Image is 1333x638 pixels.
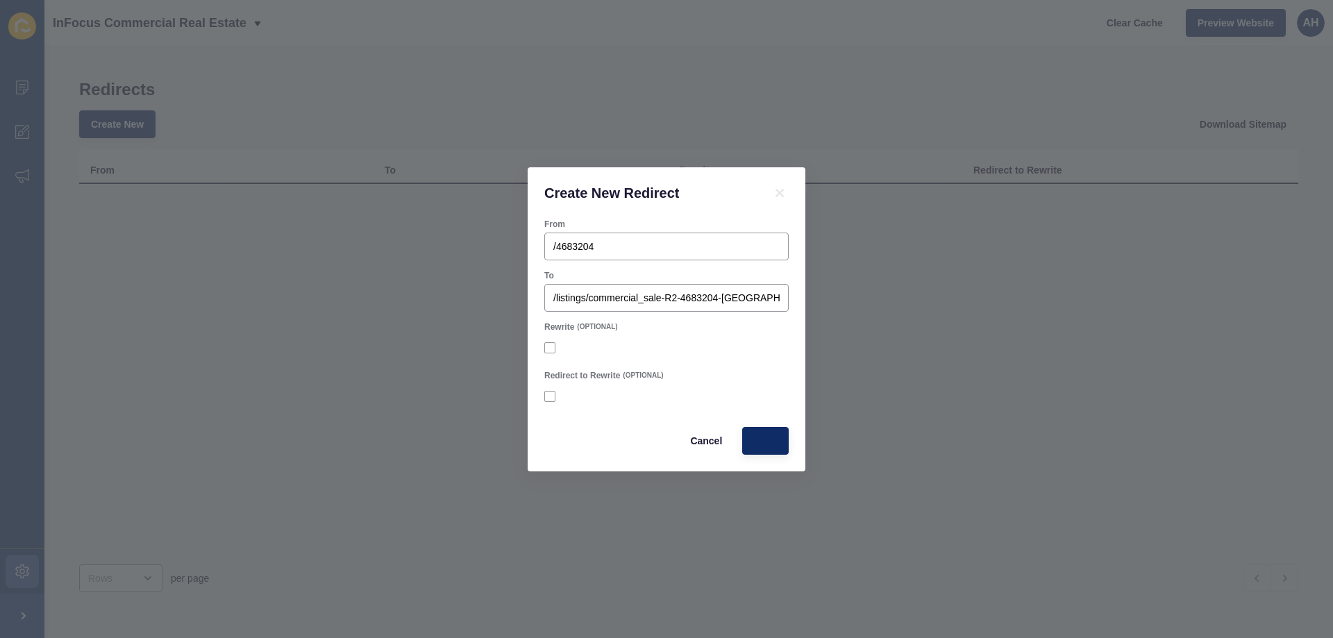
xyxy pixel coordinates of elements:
label: Redirect to Rewrite [544,370,620,381]
label: From [544,219,565,230]
h1: Create New Redirect [544,184,754,202]
span: (OPTIONAL) [623,371,663,380]
button: Cancel [678,427,734,455]
label: Rewrite [544,321,574,333]
span: Cancel [690,434,722,448]
label: To [544,270,554,281]
span: (OPTIONAL) [577,322,617,332]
